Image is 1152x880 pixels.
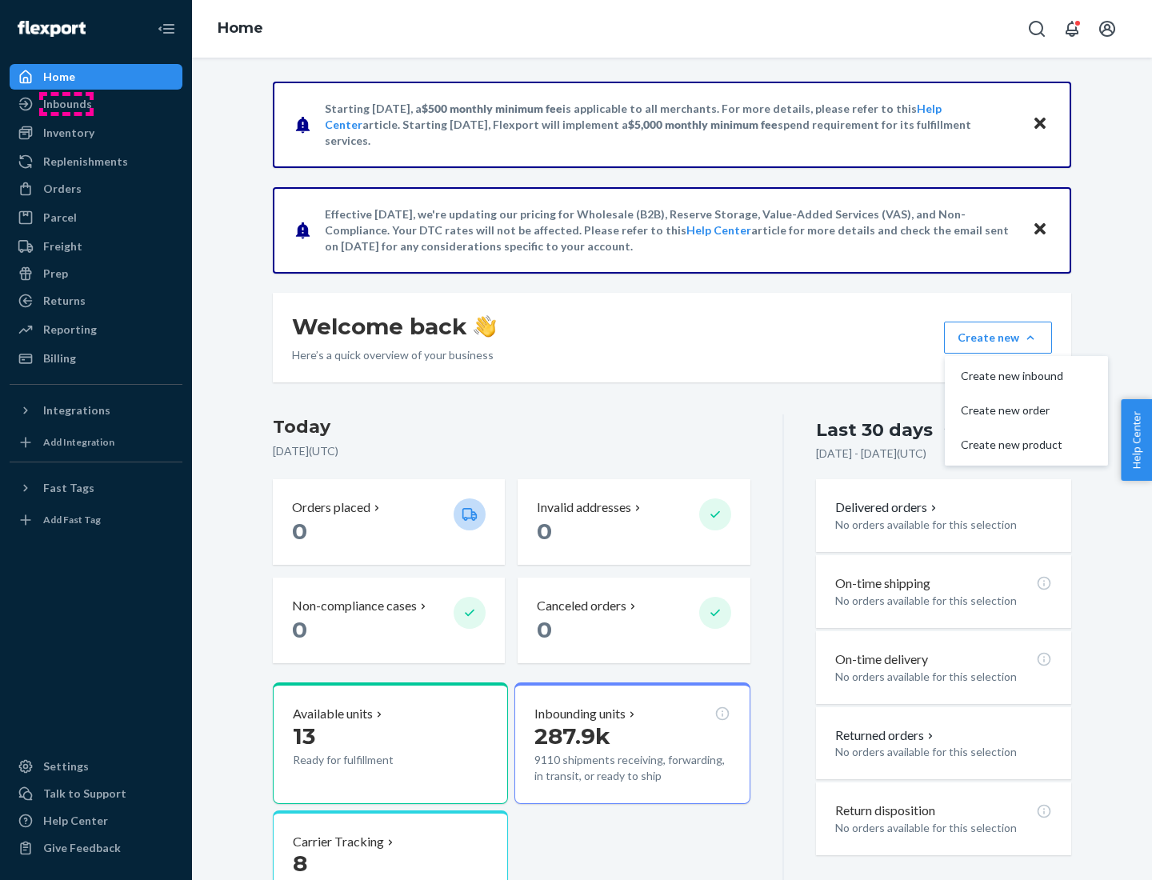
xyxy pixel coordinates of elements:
[10,346,182,371] a: Billing
[43,154,128,170] div: Replenishments
[43,181,82,197] div: Orders
[292,616,307,643] span: 0
[293,833,384,851] p: Carrier Tracking
[43,402,110,418] div: Integrations
[1121,399,1152,481] button: Help Center
[537,518,552,545] span: 0
[293,850,307,877] span: 8
[43,266,68,282] div: Prep
[273,443,750,459] p: [DATE] ( UTC )
[325,206,1017,254] p: Effective [DATE], we're updating our pricing for Wholesale (B2B), Reserve Storage, Value-Added Se...
[10,176,182,202] a: Orders
[948,428,1105,462] button: Create new product
[835,517,1052,533] p: No orders available for this selection
[43,210,77,226] div: Parcel
[18,21,86,37] img: Flexport logo
[205,6,276,52] ol: breadcrumbs
[43,435,114,449] div: Add Integration
[43,786,126,802] div: Talk to Support
[961,405,1063,416] span: Create new order
[10,149,182,174] a: Replenishments
[10,288,182,314] a: Returns
[1030,218,1050,242] button: Close
[292,347,496,363] p: Here’s a quick overview of your business
[325,101,1017,149] p: Starting [DATE], a is applicable to all merchants. For more details, please refer to this article...
[835,498,940,517] button: Delivered orders
[835,726,937,745] button: Returned orders
[43,480,94,496] div: Fast Tags
[10,835,182,861] button: Give Feedback
[686,223,751,237] a: Help Center
[10,317,182,342] a: Reporting
[628,118,778,131] span: $5,000 monthly minimum fee
[293,752,441,768] p: Ready for fulfillment
[944,322,1052,354] button: Create newCreate new inboundCreate new orderCreate new product
[293,722,315,750] span: 13
[10,754,182,779] a: Settings
[10,261,182,286] a: Prep
[43,96,92,112] div: Inbounds
[534,752,730,784] p: 9110 shipments receiving, forwarding, in transit, or ready to ship
[10,430,182,455] a: Add Integration
[537,597,626,615] p: Canceled orders
[150,13,182,45] button: Close Navigation
[273,578,505,663] button: Non-compliance cases 0
[948,359,1105,394] button: Create new inbound
[43,513,101,526] div: Add Fast Tag
[835,593,1052,609] p: No orders available for this selection
[273,479,505,565] button: Orders placed 0
[835,574,930,593] p: On-time shipping
[273,414,750,440] h3: Today
[292,518,307,545] span: 0
[43,813,108,829] div: Help Center
[961,370,1063,382] span: Create new inbound
[10,205,182,230] a: Parcel
[422,102,562,115] span: $500 monthly minimum fee
[10,64,182,90] a: Home
[816,418,933,442] div: Last 30 days
[835,802,935,820] p: Return disposition
[537,498,631,517] p: Invalid addresses
[43,125,94,141] div: Inventory
[273,682,508,804] button: Available units13Ready for fulfillment
[292,312,496,341] h1: Welcome back
[10,507,182,533] a: Add Fast Tag
[518,578,750,663] button: Canceled orders 0
[534,722,610,750] span: 287.9k
[948,394,1105,428] button: Create new order
[835,650,928,669] p: On-time delivery
[1091,13,1123,45] button: Open account menu
[43,350,76,366] div: Billing
[518,479,750,565] button: Invalid addresses 0
[10,781,182,806] a: Talk to Support
[43,69,75,85] div: Home
[474,315,496,338] img: hand-wave emoji
[43,322,97,338] div: Reporting
[10,808,182,834] a: Help Center
[537,616,552,643] span: 0
[10,234,182,259] a: Freight
[816,446,926,462] p: [DATE] - [DATE] ( UTC )
[835,744,1052,760] p: No orders available for this selection
[43,293,86,309] div: Returns
[514,682,750,804] button: Inbounding units287.9k9110 shipments receiving, forwarding, in transit, or ready to ship
[10,120,182,146] a: Inventory
[10,91,182,117] a: Inbounds
[293,705,373,723] p: Available units
[43,758,89,774] div: Settings
[835,669,1052,685] p: No orders available for this selection
[10,398,182,423] button: Integrations
[218,19,263,37] a: Home
[961,439,1063,450] span: Create new product
[1030,113,1050,136] button: Close
[43,238,82,254] div: Freight
[1021,13,1053,45] button: Open Search Box
[10,475,182,501] button: Fast Tags
[534,705,626,723] p: Inbounding units
[292,597,417,615] p: Non-compliance cases
[43,840,121,856] div: Give Feedback
[835,820,1052,836] p: No orders available for this selection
